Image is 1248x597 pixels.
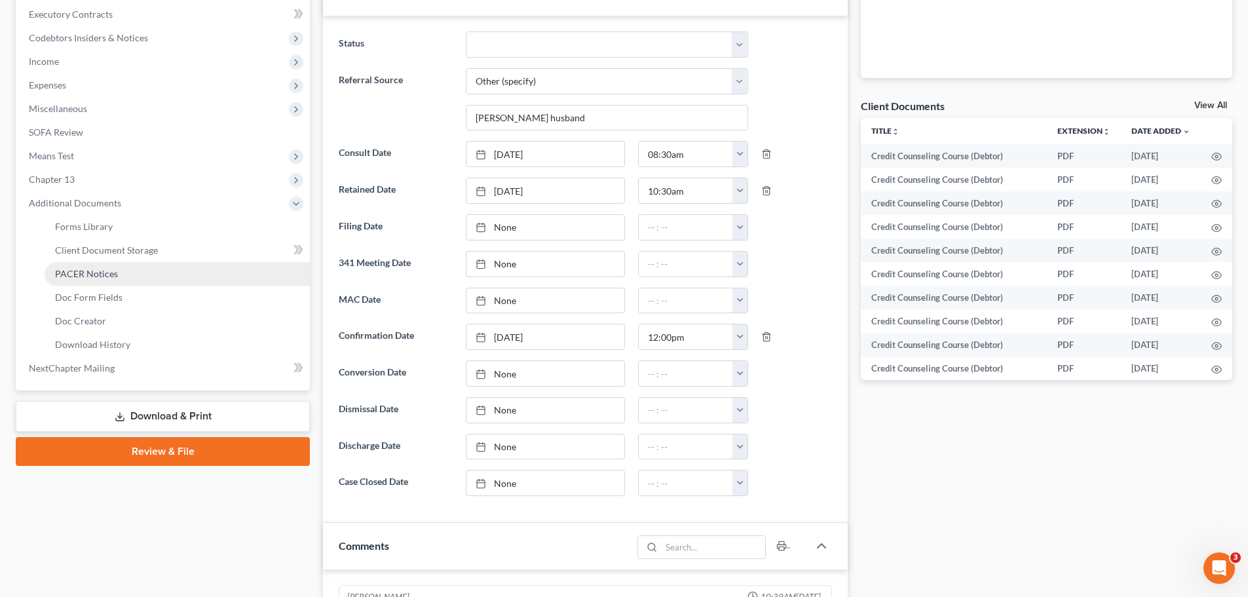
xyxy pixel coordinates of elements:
[1103,128,1110,136] i: unfold_more
[639,288,733,313] input: -- : --
[861,262,1047,286] td: Credit Counseling Course (Debtor)
[639,471,733,495] input: -- : --
[1121,239,1201,262] td: [DATE]
[332,470,459,496] label: Case Closed Date
[1057,126,1110,136] a: Extensionunfold_more
[861,168,1047,191] td: Credit Counseling Course (Debtor)
[1131,126,1190,136] a: Date Added expand_more
[1047,310,1121,334] td: PDF
[29,126,83,138] span: SOFA Review
[466,398,624,423] a: None
[639,178,733,203] input: -- : --
[466,252,624,277] a: None
[332,68,459,131] label: Referral Source
[29,32,148,43] span: Codebtors Insiders & Notices
[861,215,1047,239] td: Credit Counseling Course (Debtor)
[1121,286,1201,309] td: [DATE]
[29,362,115,374] span: NextChapter Mailing
[55,244,158,256] span: Client Document Storage
[55,221,113,232] span: Forms Library
[45,239,310,262] a: Client Document Storage
[662,536,766,558] input: Search...
[1182,128,1190,136] i: expand_more
[1047,357,1121,381] td: PDF
[466,106,747,130] input: Other Referral Source
[332,434,459,460] label: Discharge Date
[466,324,624,349] a: [DATE]
[332,178,459,204] label: Retained Date
[639,434,733,459] input: -- : --
[45,215,310,239] a: Forms Library
[332,397,459,423] label: Dismissal Date
[55,339,130,350] span: Download History
[466,142,624,166] a: [DATE]
[1047,144,1121,168] td: PDF
[861,239,1047,262] td: Credit Counseling Course (Debtor)
[861,99,945,113] div: Client Documents
[1121,262,1201,286] td: [DATE]
[1047,191,1121,215] td: PDF
[55,292,123,303] span: Doc Form Fields
[861,191,1047,215] td: Credit Counseling Course (Debtor)
[861,334,1047,357] td: Credit Counseling Course (Debtor)
[861,286,1047,309] td: Credit Counseling Course (Debtor)
[639,324,733,349] input: -- : --
[861,357,1047,381] td: Credit Counseling Course (Debtor)
[29,103,87,114] span: Miscellaneous
[1047,168,1121,191] td: PDF
[1121,215,1201,239] td: [DATE]
[29,150,74,161] span: Means Test
[29,79,66,90] span: Expenses
[1047,239,1121,262] td: PDF
[466,178,624,203] a: [DATE]
[45,333,310,356] a: Download History
[29,56,59,67] span: Income
[1047,334,1121,357] td: PDF
[45,262,310,286] a: PACER Notices
[18,3,310,26] a: Executory Contracts
[639,398,733,423] input: -- : --
[1047,215,1121,239] td: PDF
[639,215,733,240] input: -- : --
[1230,552,1241,563] span: 3
[29,174,75,185] span: Chapter 13
[1121,191,1201,215] td: [DATE]
[861,144,1047,168] td: Credit Counseling Course (Debtor)
[339,539,389,552] span: Comments
[1121,310,1201,334] td: [DATE]
[1121,144,1201,168] td: [DATE]
[466,215,624,240] a: None
[16,437,310,466] a: Review & File
[18,356,310,380] a: NextChapter Mailing
[639,142,733,166] input: -- : --
[466,288,624,313] a: None
[16,401,310,432] a: Download & Print
[332,251,459,277] label: 341 Meeting Date
[639,361,733,386] input: -- : --
[1047,286,1121,309] td: PDF
[892,128,899,136] i: unfold_more
[871,126,899,136] a: Titleunfold_more
[332,324,459,350] label: Confirmation Date
[466,434,624,459] a: None
[1121,357,1201,381] td: [DATE]
[1194,101,1227,110] a: View All
[332,360,459,387] label: Conversion Date
[29,197,121,208] span: Additional Documents
[466,471,624,495] a: None
[45,309,310,333] a: Doc Creator
[1203,552,1235,584] iframe: Intercom live chat
[55,268,118,279] span: PACER Notices
[1121,334,1201,357] td: [DATE]
[29,9,113,20] span: Executory Contracts
[1121,168,1201,191] td: [DATE]
[639,252,733,277] input: -- : --
[861,310,1047,334] td: Credit Counseling Course (Debtor)
[45,286,310,309] a: Doc Form Fields
[332,214,459,241] label: Filing Date
[18,121,310,144] a: SOFA Review
[1047,262,1121,286] td: PDF
[332,288,459,314] label: MAC Date
[332,141,459,167] label: Consult Date
[466,361,624,386] a: None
